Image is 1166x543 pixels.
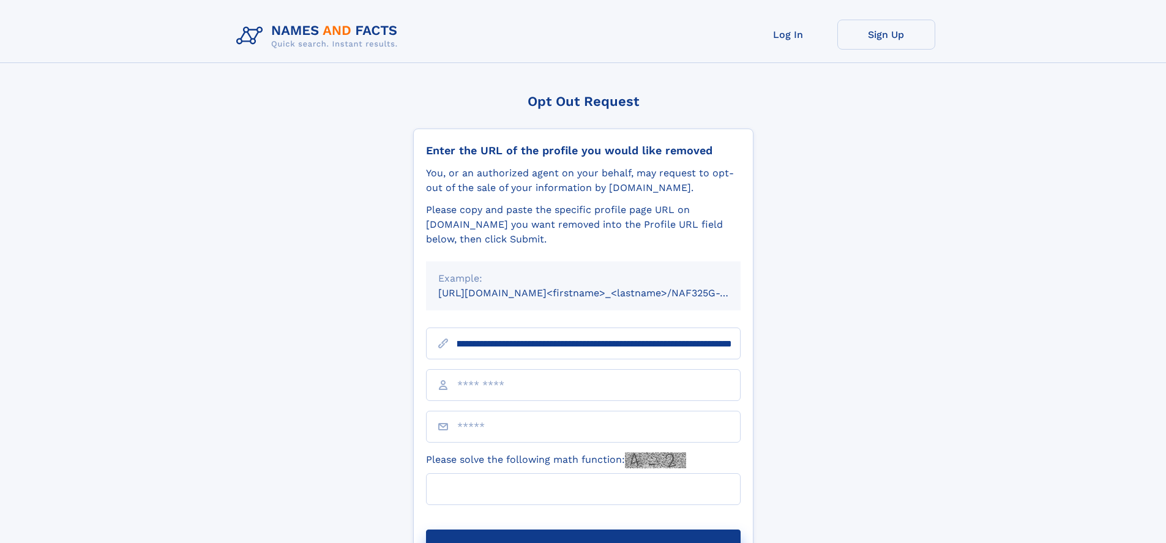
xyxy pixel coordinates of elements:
[837,20,935,50] a: Sign Up
[426,144,741,157] div: Enter the URL of the profile you would like removed
[739,20,837,50] a: Log In
[426,452,686,468] label: Please solve the following math function:
[413,94,753,109] div: Opt Out Request
[438,287,764,299] small: [URL][DOMAIN_NAME]<firstname>_<lastname>/NAF325G-xxxxxxxx
[426,166,741,195] div: You, or an authorized agent on your behalf, may request to opt-out of the sale of your informatio...
[426,203,741,247] div: Please copy and paste the specific profile page URL on [DOMAIN_NAME] you want removed into the Pr...
[438,271,728,286] div: Example:
[231,20,408,53] img: Logo Names and Facts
